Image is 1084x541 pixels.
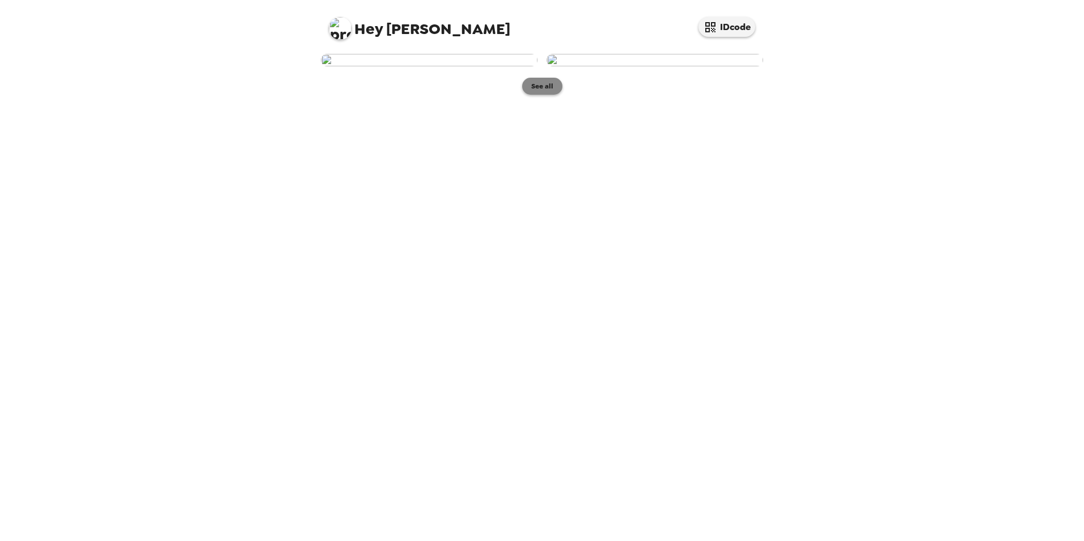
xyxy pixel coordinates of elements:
[522,78,562,95] button: See all
[547,54,763,66] img: user-272426
[329,17,352,40] img: profile pic
[329,11,510,37] span: [PERSON_NAME]
[321,54,537,66] img: user-274564
[354,19,383,39] span: Hey
[698,17,755,37] button: IDcode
